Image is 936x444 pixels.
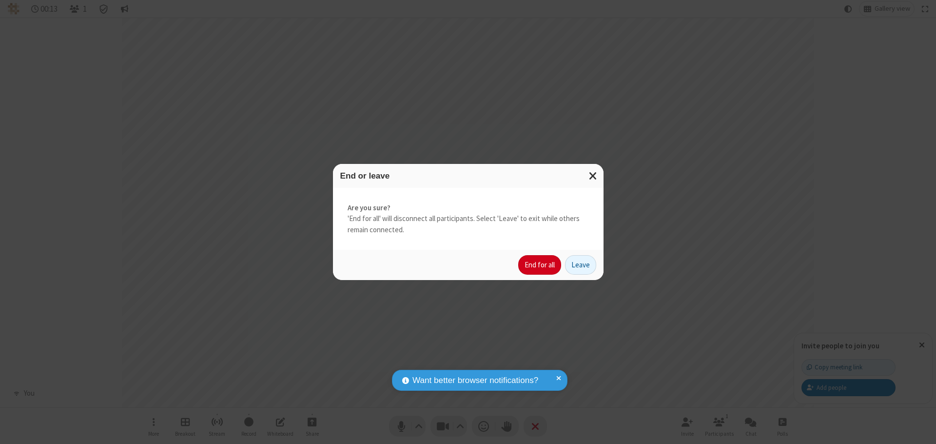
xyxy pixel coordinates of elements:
div: 'End for all' will disconnect all participants. Select 'Leave' to exit while others remain connec... [333,188,604,250]
button: Close modal [583,164,604,188]
span: Want better browser notifications? [412,374,538,387]
h3: End or leave [340,171,596,181]
button: Leave [565,255,596,275]
button: End for all [518,255,561,275]
strong: Are you sure? [348,202,589,214]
